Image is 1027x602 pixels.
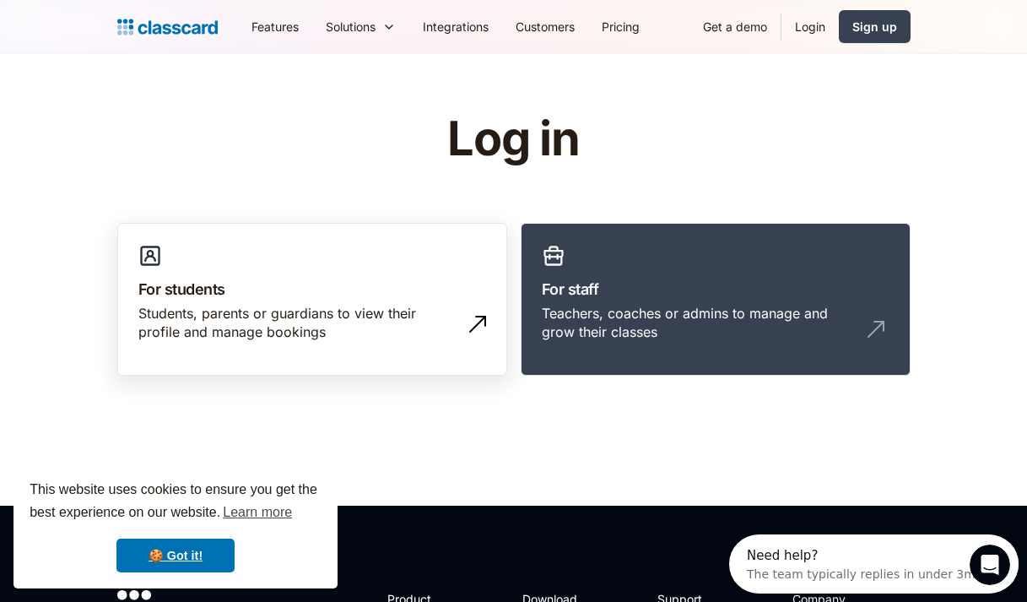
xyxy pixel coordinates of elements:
h3: For staff [542,278,889,301]
a: dismiss cookie message [116,539,235,572]
a: Get a demo [689,8,781,46]
h3: For students [138,278,486,301]
h1: Log in [246,113,781,165]
iframe: Intercom live chat [970,545,1010,585]
div: Students, parents or guardians to view their profile and manage bookings [138,304,452,342]
div: cookieconsent [14,464,338,588]
div: Solutions [326,18,376,35]
a: home [117,15,218,39]
div: Teachers, coaches or admins to manage and grow their classes [542,304,856,342]
a: Login [781,8,839,46]
a: For staffTeachers, coaches or admins to manage and grow their classes [521,223,911,377]
iframe: Intercom live chat discovery launcher [729,534,1019,594]
div: The team typically replies in under 3m [18,28,246,46]
a: For studentsStudents, parents or guardians to view their profile and manage bookings [117,223,507,377]
div: Open Intercom Messenger [7,7,296,53]
a: Integrations [409,8,502,46]
div: Need help? [18,14,246,28]
a: learn more about cookies [220,500,295,525]
span: This website uses cookies to ensure you get the best experience on our website. [30,480,322,525]
a: Pricing [588,8,653,46]
a: Sign up [839,10,911,43]
div: Solutions [312,8,409,46]
a: Features [238,8,312,46]
a: Customers [502,8,588,46]
div: Sign up [852,18,897,35]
